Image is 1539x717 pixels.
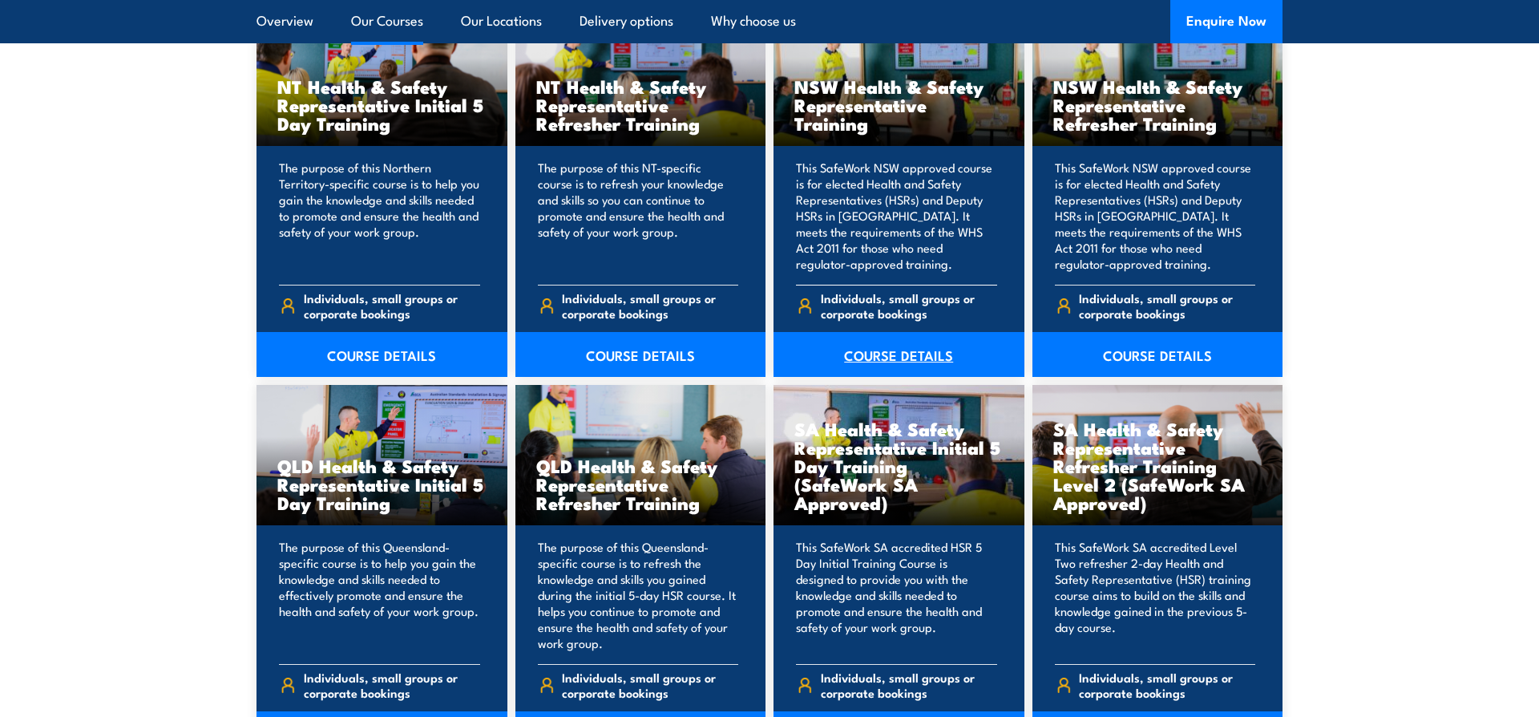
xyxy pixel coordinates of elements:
[536,456,745,512] h3: QLD Health & Safety Representative Refresher Training
[774,332,1024,377] a: COURSE DETAILS
[794,419,1004,512] h3: SA Health & Safety Representative Initial 5 Day Training (SafeWork SA Approved)
[279,160,480,272] p: The purpose of this Northern Territory-specific course is to help you gain the knowledge and skil...
[277,456,487,512] h3: QLD Health & Safety Representative Initial 5 Day Training
[821,290,997,321] span: Individuals, small groups or corporate bookings
[1053,419,1262,512] h3: SA Health & Safety Representative Refresher Training Level 2 (SafeWork SA Approved)
[1055,160,1256,272] p: This SafeWork NSW approved course is for elected Health and Safety Representatives (HSRs) and Dep...
[536,77,745,132] h3: NT Health & Safety Representative Refresher Training
[1079,290,1255,321] span: Individuals, small groups or corporate bookings
[515,332,766,377] a: COURSE DETAILS
[796,539,997,651] p: This SafeWork SA accredited HSR 5 Day Initial Training Course is designed to provide you with the...
[562,290,738,321] span: Individuals, small groups or corporate bookings
[538,160,739,272] p: The purpose of this NT-specific course is to refresh your knowledge and skills so you can continu...
[1032,332,1283,377] a: COURSE DETAILS
[794,77,1004,132] h3: NSW Health & Safety Representative Training
[562,670,738,700] span: Individuals, small groups or corporate bookings
[796,160,997,272] p: This SafeWork NSW approved course is for elected Health and Safety Representatives (HSRs) and Dep...
[538,539,739,651] p: The purpose of this Queensland-specific course is to refresh the knowledge and skills you gained ...
[304,290,480,321] span: Individuals, small groups or corporate bookings
[1053,77,1262,132] h3: NSW Health & Safety Representative Refresher Training
[1055,539,1256,651] p: This SafeWork SA accredited Level Two refresher 2-day Health and Safety Representative (HSR) trai...
[279,539,480,651] p: The purpose of this Queensland-specific course is to help you gain the knowledge and skills neede...
[1079,670,1255,700] span: Individuals, small groups or corporate bookings
[256,332,507,377] a: COURSE DETAILS
[304,670,480,700] span: Individuals, small groups or corporate bookings
[821,670,997,700] span: Individuals, small groups or corporate bookings
[277,77,487,132] h3: NT Health & Safety Representative Initial 5 Day Training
